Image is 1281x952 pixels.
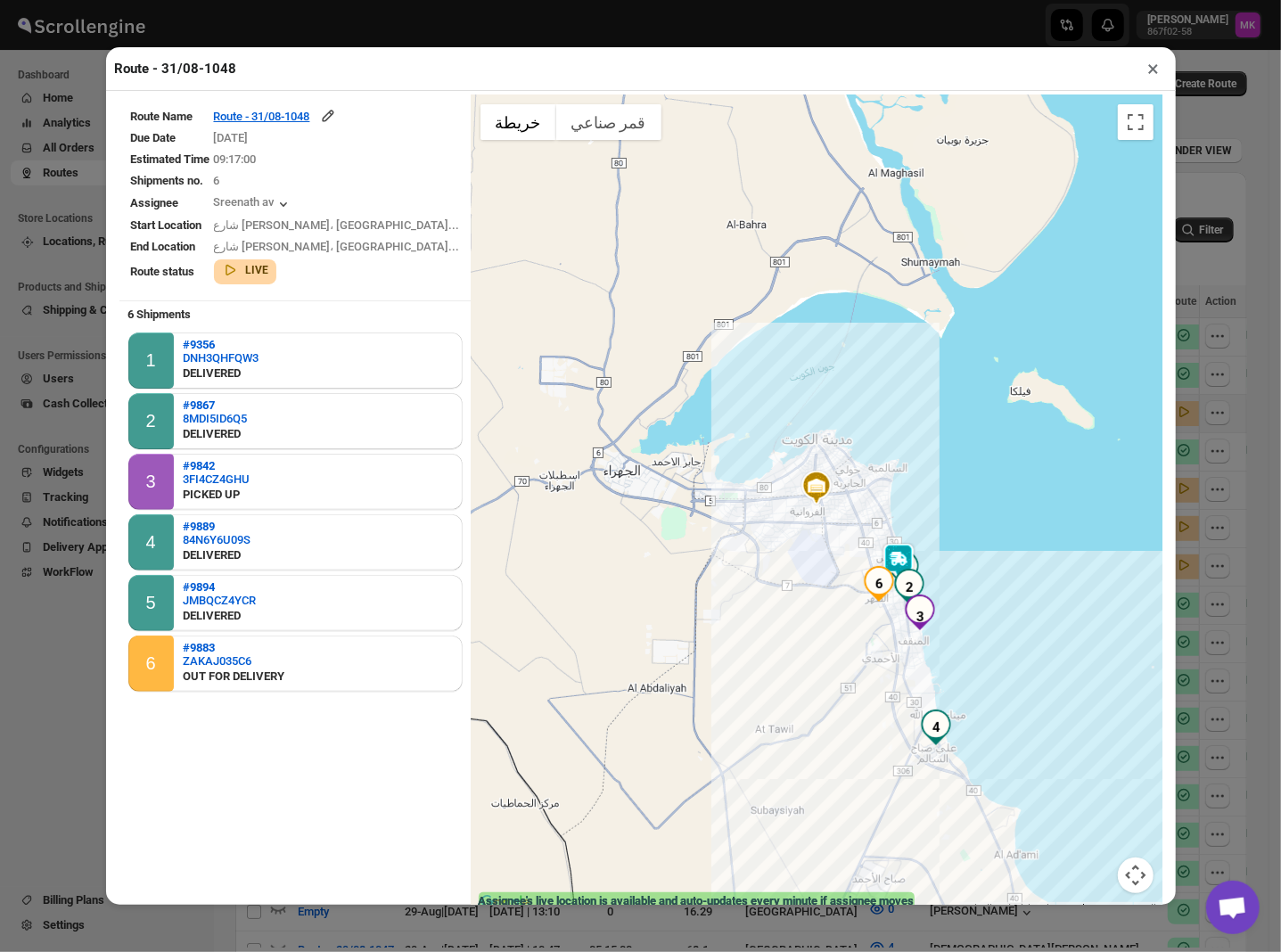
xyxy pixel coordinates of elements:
[965,902,1050,915] button: اختصارات لوحة المفاتيح
[183,486,250,504] div: PICKED UP
[214,174,220,187] span: 6
[119,299,201,330] b: 6 Shipments
[146,532,156,553] div: 4
[214,217,460,234] div: شارع [PERSON_NAME]، [GEOGRAPHIC_DATA]...
[183,351,259,365] button: DNH3QHFQW3
[131,218,202,232] span: Start Location
[183,580,215,594] b: #9894
[183,472,250,486] button: 3FI4CZ4GHU
[131,110,193,123] span: Route Name
[861,566,897,602] div: 6
[1138,903,1157,913] a: البنود (يتم فتح الرابط في علامة تبويب جديدة)
[146,411,156,431] div: 2
[214,107,337,125] button: Route - 31/08-1048
[146,593,156,613] div: 5
[891,573,927,609] div: 2
[183,338,259,351] button: #9356
[131,152,210,166] span: Estimated Time
[1118,858,1154,893] button: عناصر التحكّم بطريقة عرض الخريطة
[183,641,284,654] button: #9883
[183,338,215,351] b: #9356
[918,710,954,745] div: 4
[886,557,922,593] div: 1
[146,472,156,492] div: 3
[183,607,256,625] div: DELIVERED
[221,261,269,279] button: LIVE
[246,264,269,276] b: LIVE
[183,546,250,564] div: DELIVERED
[183,425,247,443] div: DELIVERED
[1118,104,1154,140] button: تبديل إلى العرض ملء الشاشة
[183,533,250,546] button: 84N6Y6U09S
[183,668,284,685] div: OUT FOR DELIVERY
[1206,881,1260,934] a: دردشة مفتوحة
[214,152,257,166] span: 09:17:00
[183,594,256,607] button: JMBQCZ4YCR
[115,60,237,78] h2: Route - 31/08-1048
[183,398,215,412] b: #9867
[476,891,535,915] img: Google
[214,131,249,144] span: [DATE]
[131,174,204,187] span: Shipments no.
[214,238,460,256] div: شارع [PERSON_NAME]، [GEOGRAPHIC_DATA]...
[183,459,215,472] b: #9842
[214,195,292,213] button: Sreenath av
[183,459,250,472] button: #9842
[183,365,259,382] div: DELIVERED
[1141,56,1167,81] button: ×
[146,350,156,371] div: 1
[131,265,195,278] span: Route status
[131,196,179,209] span: Assignee
[556,104,661,140] button: عرض صور القمر الصناعي
[183,641,215,654] b: #9883
[131,131,177,144] span: Due Date
[902,603,938,638] div: 3
[1061,903,1128,913] span: Map data ©2025
[476,891,535,915] a: ‏فتح هذه المنطقة في "خرائط Google" (يؤدي ذلك إلى فتح نافذة جديدة)
[146,653,156,674] div: 6
[183,580,256,594] button: #9894
[183,520,215,533] b: #9889
[480,104,556,140] button: عرض خريطة الشارع
[183,412,247,425] button: 8MDI5ID6Q5
[183,520,250,533] button: #9889
[131,240,196,253] span: End Location
[479,892,915,910] label: Assignee's live location is available and auto-updates every minute if assignee moves
[183,398,247,412] button: #9867
[183,654,284,668] button: ZAKAJ035C6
